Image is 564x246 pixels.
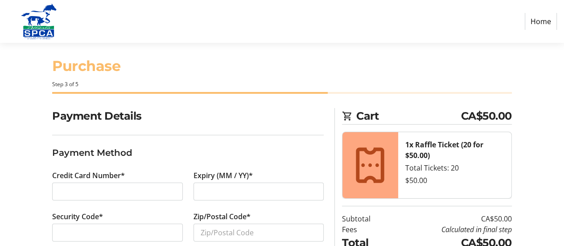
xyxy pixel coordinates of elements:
label: Credit Card Number* [52,170,125,181]
div: Step 3 of 5 [52,80,511,88]
h2: Payment Details [52,108,324,124]
div: Total Tickets: 20 [405,163,504,173]
a: Home [525,13,557,30]
h1: Purchase [52,55,511,77]
td: Calculated in final step [391,224,512,235]
iframe: Secure expiration date input frame [201,186,317,197]
div: $50.00 [405,175,504,186]
iframe: Secure card number input frame [59,186,175,197]
td: Fees [342,224,391,235]
strong: 1x Raffle Ticket (20 for $50.00) [405,140,483,160]
iframe: Secure CVC input frame [59,227,175,238]
img: Alberta SPCA's Logo [7,4,70,39]
td: Subtotal [342,213,391,224]
label: Zip/Postal Code* [193,211,251,222]
span: CA$50.00 [461,108,512,124]
td: CA$50.00 [391,213,512,224]
h3: Payment Method [52,146,324,159]
label: Expiry (MM / YY)* [193,170,253,181]
span: Cart [356,108,461,124]
input: Zip/Postal Code [193,224,324,242]
label: Security Code* [52,211,103,222]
